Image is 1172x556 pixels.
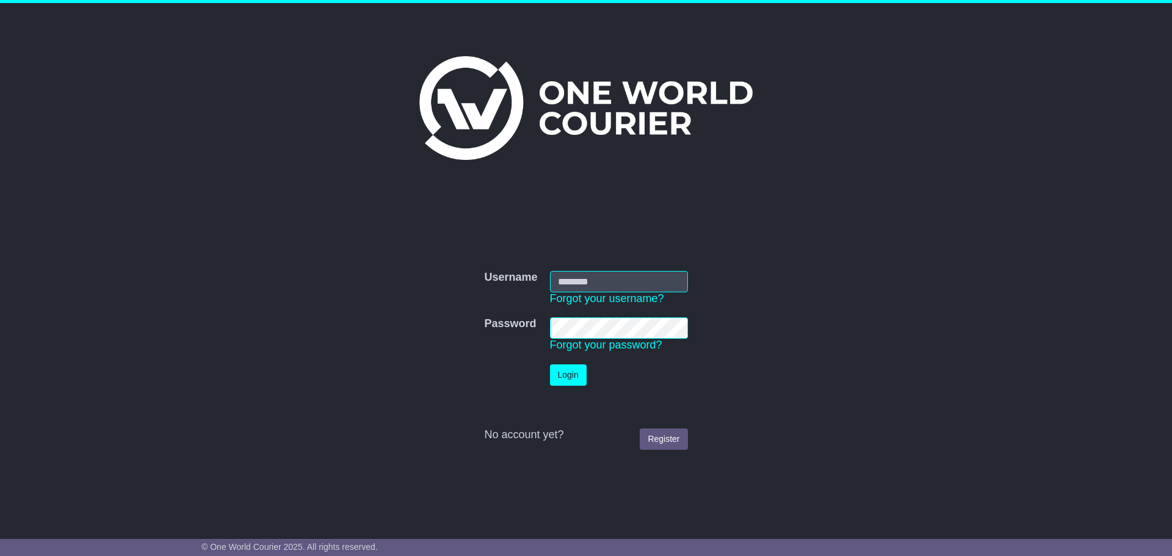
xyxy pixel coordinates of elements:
a: Forgot your password? [550,339,662,351]
button: Login [550,364,587,386]
a: Register [640,428,687,450]
a: Forgot your username? [550,292,664,305]
span: © One World Courier 2025. All rights reserved. [201,542,378,552]
img: One World [419,56,753,160]
label: Username [484,271,537,284]
label: Password [484,317,536,331]
div: No account yet? [484,428,687,442]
